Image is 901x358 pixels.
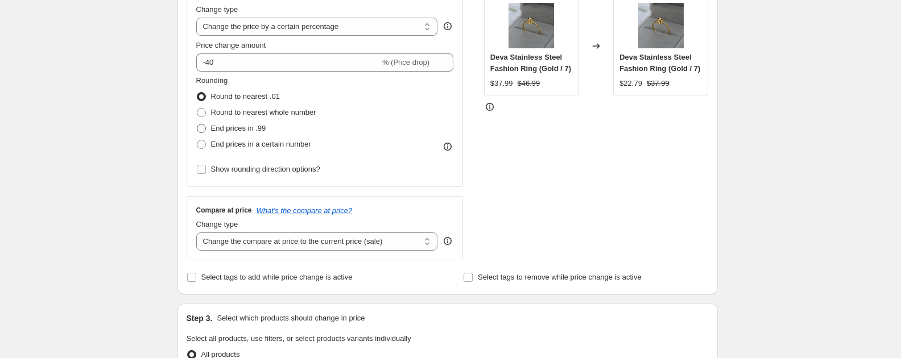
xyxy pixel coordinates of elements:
span: Select all products, use filters, or select products variants individually [187,334,411,343]
span: Round to nearest whole number [211,108,316,116]
span: Deva Stainless Steel Fashion Ring (Gold / 7) [619,53,700,73]
img: Deva_Stainless_Steel_Fashion_Ring_80x.webp [509,3,554,48]
span: End prices in a certain number [211,140,311,148]
strike: $46.99 [518,78,540,89]
span: End prices in .99 [211,124,266,132]
strike: $37.99 [647,78,669,89]
img: Deva_Stainless_Steel_Fashion_Ring_80x.webp [638,3,684,48]
span: Round to nearest .01 [211,92,280,101]
span: Rounding [196,76,228,85]
span: % (Price drop) [382,58,429,66]
div: help [442,20,453,32]
span: Price change amount [196,41,266,49]
button: What's the compare at price? [257,206,353,215]
span: Deva Stainless Steel Fashion Ring (Gold / 7) [490,53,571,73]
h3: Compare at price [196,206,252,215]
span: Change type [196,220,238,228]
p: Select which products should change in price [217,313,365,324]
div: help [442,235,453,247]
span: Show rounding direction options? [211,165,320,173]
div: $37.99 [490,78,513,89]
span: Select tags to remove while price change is active [478,273,642,281]
span: Change type [196,5,238,14]
div: $22.79 [619,78,642,89]
input: -15 [196,53,380,72]
span: Select tags to add while price change is active [201,273,353,281]
h2: Step 3. [187,313,213,324]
